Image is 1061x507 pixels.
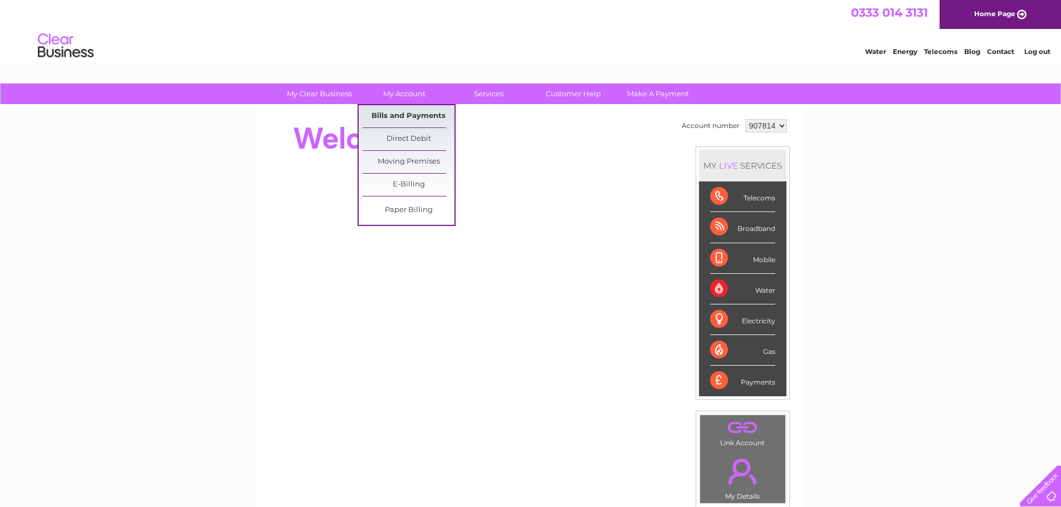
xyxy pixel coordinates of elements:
[924,47,957,56] a: Telecoms
[964,47,980,56] a: Blog
[703,452,783,491] a: .
[710,181,775,212] div: Telecoms
[363,174,454,196] a: E-Billing
[865,47,886,56] a: Water
[612,83,704,104] a: Make A Payment
[710,274,775,304] div: Water
[703,418,783,437] a: .
[273,83,365,104] a: My Clear Business
[710,335,775,366] div: Gas
[851,6,928,19] a: 0333 014 3131
[363,199,454,221] a: Paper Billing
[527,83,619,104] a: Customer Help
[717,160,740,171] div: LIVE
[699,150,786,181] div: MY SERVICES
[679,116,742,135] td: Account number
[700,415,786,450] td: Link Account
[710,366,775,396] div: Payments
[700,449,786,504] td: My Details
[443,83,535,104] a: Services
[363,105,454,127] a: Bills and Payments
[710,243,775,274] div: Mobile
[363,128,454,150] a: Direct Debit
[1024,47,1050,56] a: Log out
[987,47,1014,56] a: Contact
[710,304,775,335] div: Electricity
[893,47,917,56] a: Energy
[358,83,450,104] a: My Account
[268,6,794,54] div: Clear Business is a trading name of Verastar Limited (registered in [GEOGRAPHIC_DATA] No. 3667643...
[363,151,454,173] a: Moving Premises
[37,29,94,63] img: logo.png
[710,212,775,243] div: Broadband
